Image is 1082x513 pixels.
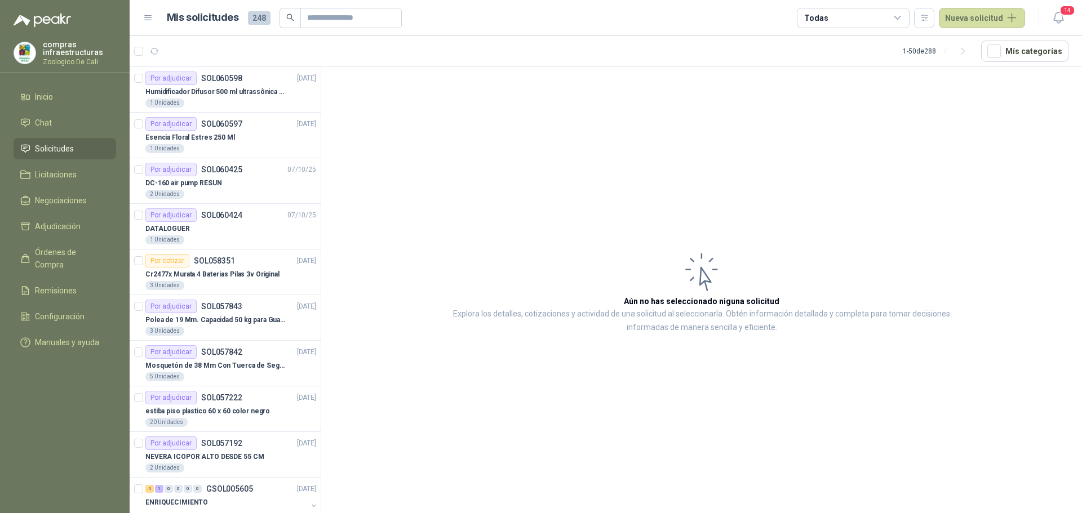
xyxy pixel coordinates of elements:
[43,59,116,65] p: Zoologico De Cali
[193,485,202,493] div: 0
[804,12,828,24] div: Todas
[145,436,197,450] div: Por adjudicar
[174,485,183,493] div: 0
[297,119,316,130] p: [DATE]
[43,41,116,56] p: compras infraestructuras
[35,284,77,297] span: Remisiones
[35,142,74,155] span: Solicitudes
[297,256,316,266] p: [DATE]
[201,302,242,310] p: SOL057843
[145,117,197,131] div: Por adjudicar
[201,439,242,447] p: SOL057192
[145,163,197,176] div: Por adjudicar
[248,11,270,25] span: 248
[130,341,321,386] a: Por adjudicarSOL057842[DATE] Mosquetón de 38 Mm Con Tuerca de Seguridad. Carga 100 kg5 Unidades
[1048,8,1068,28] button: 14
[145,208,197,222] div: Por adjudicar
[201,348,242,356] p: SOL057842
[145,72,197,85] div: Por adjudicar
[1059,5,1075,16] span: 14
[14,42,36,64] img: Company Logo
[14,14,71,27] img: Logo peakr
[145,99,184,108] div: 1 Unidades
[145,485,154,493] div: 4
[145,190,184,199] div: 2 Unidades
[145,315,286,325] p: Polea de 19 Mm. Capacidad 50 kg para Guaya. Cable O [GEOGRAPHIC_DATA]
[14,86,116,108] a: Inicio
[145,327,184,336] div: 3 Unidades
[14,190,116,211] a: Negociaciones
[194,257,235,265] p: SOL058351
[14,112,116,133] a: Chat
[206,485,253,493] p: GSOL005605
[145,235,184,244] div: 1 Unidades
[14,306,116,327] a: Configuración
[297,347,316,358] p: [DATE]
[35,168,77,181] span: Licitaciones
[14,138,116,159] a: Solicitudes
[145,463,184,472] div: 2 Unidades
[903,42,972,60] div: 1 - 50 de 288
[287,164,316,175] p: 07/10/25
[201,166,242,173] p: SOL060425
[130,386,321,432] a: Por adjudicarSOL057222[DATE] estiba piso plastico 60 x 60 color negro20 Unidades
[35,117,52,129] span: Chat
[145,372,184,381] div: 5 Unidades
[201,74,242,82] p: SOL060598
[14,164,116,185] a: Licitaciones
[145,132,235,143] p: Esencia Floral Estres 250 Ml
[35,220,81,233] span: Adjudicación
[145,224,190,234] p: DATALOGUER
[130,432,321,478] a: Por adjudicarSOL057192[DATE] NEVERA ICOPOR ALTO DESDE 55 CM2 Unidades
[14,280,116,301] a: Remisiones
[145,497,208,508] p: ENRIQUECIMIENTO
[145,178,221,189] p: DC-160 air pump RESUN
[145,406,270,417] p: estiba piso plastico 60 x 60 color negro
[297,73,316,84] p: [DATE]
[14,216,116,237] a: Adjudicación
[145,418,188,427] div: 20 Unidades
[286,14,294,21] span: search
[145,391,197,404] div: Por adjudicar
[35,246,105,271] span: Órdenes de Compra
[35,91,53,103] span: Inicio
[35,310,85,323] span: Configuración
[981,41,1068,62] button: Mís categorías
[297,301,316,312] p: [DATE]
[14,332,116,353] a: Manuales y ayuda
[167,10,239,26] h1: Mis solicitudes
[145,300,197,313] div: Por adjudicar
[184,485,192,493] div: 0
[165,485,173,493] div: 0
[130,295,321,341] a: Por adjudicarSOL057843[DATE] Polea de 19 Mm. Capacidad 50 kg para Guaya. Cable O [GEOGRAPHIC_DATA...
[939,8,1025,28] button: Nueva solicitud
[145,269,280,280] p: Cr2477x Murata 4 Baterias Pilas 3v Original
[130,204,321,249] a: Por adjudicarSOL06042407/10/25 DATALOGUER1 Unidades
[145,254,189,267] div: Por cotizar
[145,452,264,462] p: NEVERA ICOPOR ALTO DESDE 55 CM
[434,307,969,334] p: Explora los detalles, cotizaciones y actividad de una solicitud al seleccionarla. Obtén informaci...
[297,392,316,403] p: [DATE]
[130,249,321,295] a: Por cotizarSOL058351[DATE] Cr2477x Murata 4 Baterias Pilas 3v Original3 Unidades
[287,210,316,221] p: 07/10/25
[14,242,116,275] a: Órdenes de Compra
[35,336,99,349] span: Manuales y ayuda
[145,360,286,371] p: Mosquetón de 38 Mm Con Tuerca de Seguridad. Carga 100 kg
[201,211,242,219] p: SOL060424
[145,87,286,97] p: Humidificador Difusor 500 ml ultrassônica Residencial Ultrassônico 500ml con voltaje de blanco
[624,295,779,307] h3: Aún no has seleccionado niguna solicitud
[155,485,163,493] div: 1
[35,194,87,207] span: Negociaciones
[130,113,321,158] a: Por adjudicarSOL060597[DATE] Esencia Floral Estres 250 Ml1 Unidades
[201,394,242,402] p: SOL057222
[201,120,242,128] p: SOL060597
[130,67,321,113] a: Por adjudicarSOL060598[DATE] Humidificador Difusor 500 ml ultrassônica Residencial Ultrassônico 5...
[145,345,197,359] div: Por adjudicar
[130,158,321,204] a: Por adjudicarSOL06042507/10/25 DC-160 air pump RESUN2 Unidades
[297,484,316,494] p: [DATE]
[145,281,184,290] div: 3 Unidades
[145,144,184,153] div: 1 Unidades
[297,438,316,449] p: [DATE]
